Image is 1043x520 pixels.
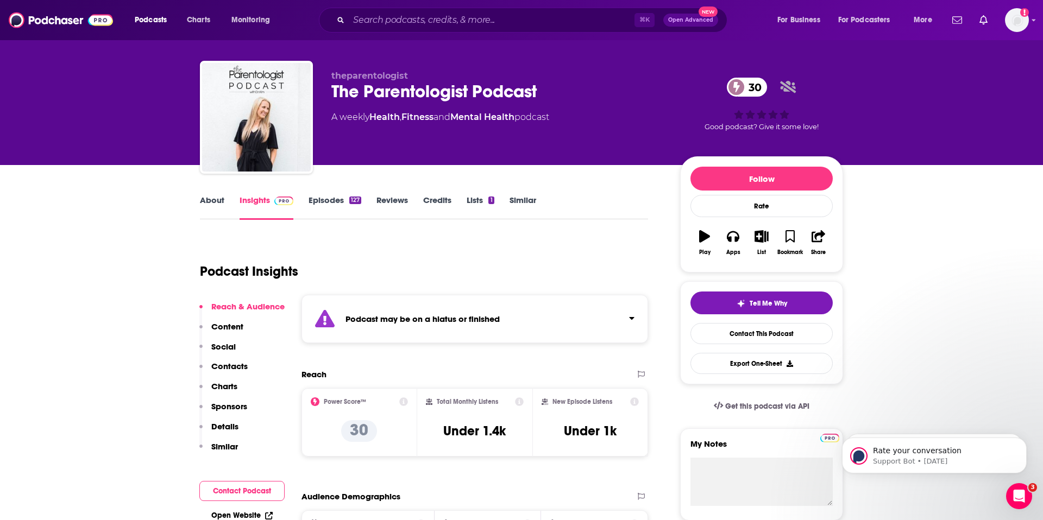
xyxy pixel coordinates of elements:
[705,393,818,420] a: Get this podcast via API
[443,423,506,439] h3: Under 1.4k
[231,12,270,28] span: Monitoring
[699,7,718,17] span: New
[240,195,293,220] a: InsightsPodchaser Pro
[1028,483,1037,492] span: 3
[301,295,648,343] section: Click to expand status details
[737,299,745,308] img: tell me why sparkle
[690,167,833,191] button: Follow
[200,195,224,220] a: About
[401,112,433,122] a: Fitness
[211,441,238,452] p: Similar
[668,17,713,23] span: Open Advanced
[199,481,285,501] button: Contact Podcast
[738,78,767,97] span: 30
[199,441,238,461] button: Similar
[211,381,237,391] p: Charts
[634,13,655,27] span: ⌘ K
[349,11,634,29] input: Search podcasts, credits, & more...
[914,12,932,28] span: More
[324,398,366,405] h2: Power Score™
[811,249,826,256] div: Share
[400,112,401,122] span: ,
[433,112,450,122] span: and
[301,491,400,502] h2: Audience Demographics
[329,8,738,33] div: Search podcasts, credits, & more...
[200,263,298,280] h1: Podcast Insights
[345,314,500,324] strong: Podcast may be on a hiatus or finished
[552,398,612,405] h2: New Episode Listens
[726,249,740,256] div: Apps
[820,432,839,442] a: Pro website
[776,223,804,262] button: Bookmark
[948,11,966,29] a: Show notifications dropdown
[1005,8,1029,32] button: Show profile menu
[127,11,181,29] button: open menu
[805,223,833,262] button: Share
[187,12,210,28] span: Charts
[719,223,747,262] button: Apps
[341,420,377,442] p: 30
[199,361,248,381] button: Contacts
[437,398,498,405] h2: Total Monthly Listens
[820,434,839,442] img: Podchaser Pro
[467,195,494,220] a: Lists1
[349,196,361,204] div: 127
[747,223,776,262] button: List
[488,196,494,204] div: 1
[211,421,238,432] p: Details
[770,11,834,29] button: open menu
[135,12,167,28] span: Podcasts
[690,291,833,314] button: tell me why sparkleTell Me Why
[202,63,311,172] img: The Parentologist Podcast
[690,195,833,217] div: Rate
[211,401,247,411] p: Sponsors
[211,321,243,332] p: Content
[906,11,946,29] button: open menu
[369,112,400,122] a: Health
[9,10,113,30] img: Podchaser - Follow, Share and Rate Podcasts
[975,11,992,29] a: Show notifications dropdown
[199,301,285,321] button: Reach & Audience
[1005,8,1029,32] img: User Profile
[211,341,236,352] p: Social
[331,111,549,124] div: A weekly podcast
[690,223,719,262] button: Play
[831,11,906,29] button: open menu
[211,301,285,312] p: Reach & Audience
[199,421,238,441] button: Details
[301,369,326,379] h2: Reach
[663,14,718,27] button: Open AdvancedNew
[690,353,833,374] button: Export One-Sheet
[199,401,247,421] button: Sponsors
[1020,8,1029,17] svg: Add a profile image
[1005,8,1029,32] span: Logged in as ldigiovine
[199,341,236,362] button: Social
[1006,483,1032,509] iframe: Intercom live chat
[690,439,833,458] label: My Notes
[757,249,766,256] div: List
[725,402,809,411] span: Get this podcast via API
[510,195,536,220] a: Similar
[680,71,843,138] div: 30Good podcast? Give it some love!
[564,423,617,439] h3: Under 1k
[211,361,248,371] p: Contacts
[199,381,237,401] button: Charts
[750,299,787,308] span: Tell Me Why
[450,112,514,122] a: Mental Health
[727,78,767,97] a: 30
[777,12,820,28] span: For Business
[199,321,243,341] button: Content
[705,123,819,131] span: Good podcast? Give it some love!
[211,511,273,520] a: Open Website
[224,11,284,29] button: open menu
[331,71,408,81] span: theparentologist
[180,11,217,29] a: Charts
[838,12,890,28] span: For Podcasters
[274,196,293,205] img: Podchaser Pro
